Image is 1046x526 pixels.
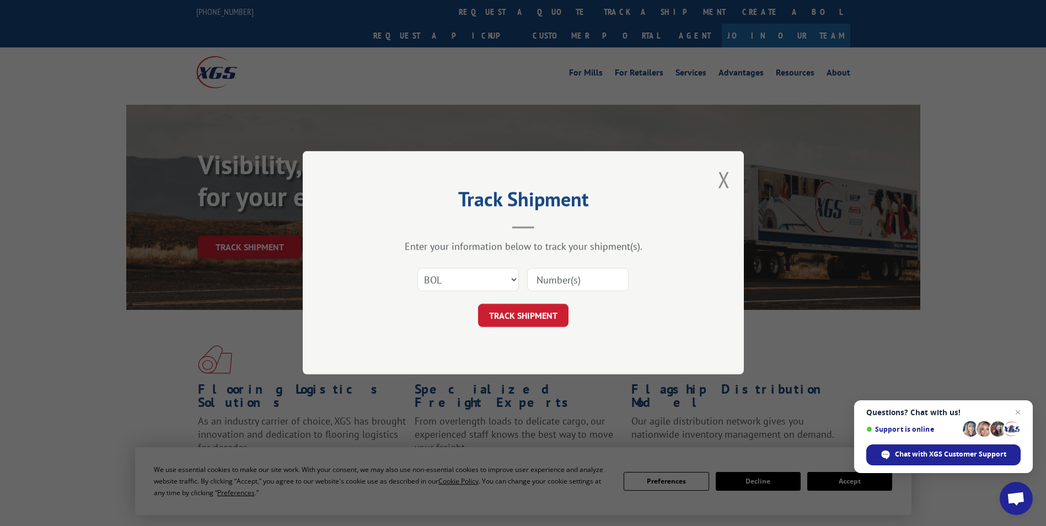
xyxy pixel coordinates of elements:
[866,408,1021,417] span: Questions? Chat with us!
[358,191,689,212] h2: Track Shipment
[1011,406,1024,419] span: Close chat
[1000,482,1033,515] div: Open chat
[866,425,959,433] span: Support is online
[358,240,689,253] div: Enter your information below to track your shipment(s).
[478,304,568,328] button: TRACK SHIPMENT
[895,449,1006,459] span: Chat with XGS Customer Support
[718,165,730,194] button: Close modal
[527,269,629,292] input: Number(s)
[866,444,1021,465] div: Chat with XGS Customer Support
